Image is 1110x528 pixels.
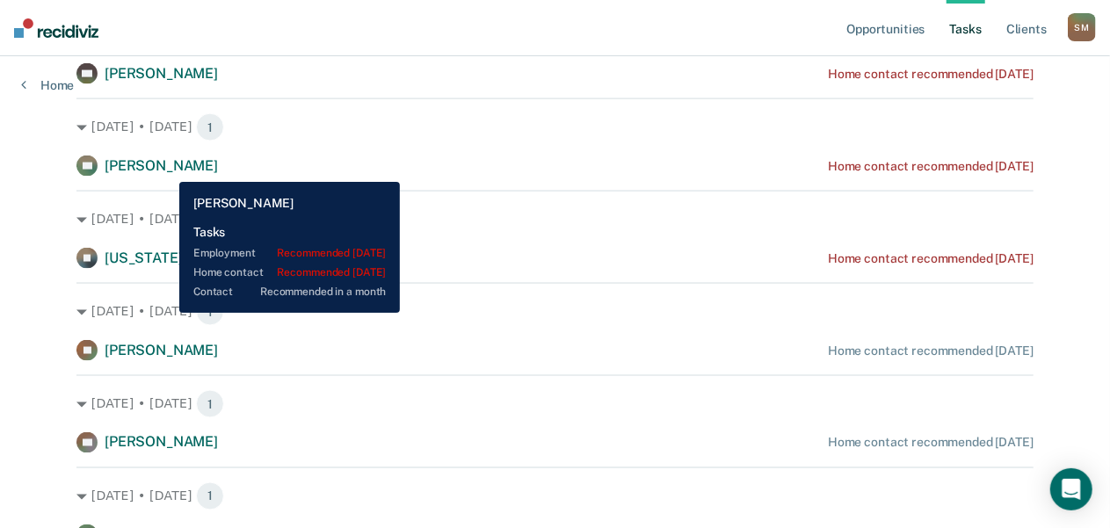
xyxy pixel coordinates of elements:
[1050,468,1092,510] div: Open Intercom Messenger
[76,206,1034,234] div: [DATE] • [DATE] 1
[21,77,74,93] a: Home
[828,67,1034,82] div: Home contact recommended [DATE]
[196,206,224,234] span: 1
[76,482,1034,510] div: [DATE] • [DATE] 1
[76,298,1034,326] div: [DATE] • [DATE] 1
[828,344,1034,358] div: Home contact recommended [DATE]
[105,65,218,82] span: [PERSON_NAME]
[196,482,224,510] span: 1
[196,298,224,326] span: 1
[828,436,1034,451] div: Home contact recommended [DATE]
[76,390,1034,418] div: [DATE] • [DATE] 1
[196,113,224,141] span: 1
[76,113,1034,141] div: [DATE] • [DATE] 1
[828,159,1034,174] div: Home contact recommended [DATE]
[14,18,98,38] img: Recidiviz
[1068,13,1096,41] button: SM
[105,434,218,451] span: [PERSON_NAME]
[105,157,218,174] span: [PERSON_NAME]
[105,250,295,266] span: [US_STATE][PERSON_NAME]
[196,390,224,418] span: 1
[1068,13,1096,41] div: S M
[828,251,1034,266] div: Home contact recommended [DATE]
[105,342,218,358] span: [PERSON_NAME]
